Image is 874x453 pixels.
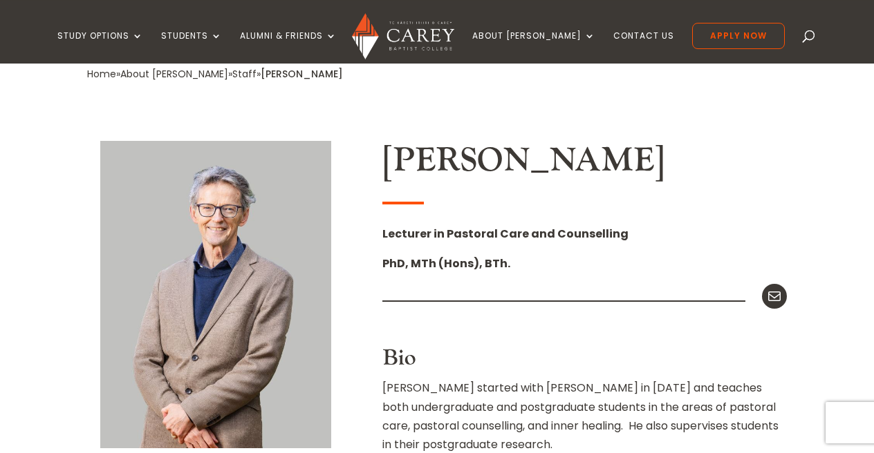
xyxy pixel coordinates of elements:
h2: [PERSON_NAME] [382,141,786,188]
a: About [PERSON_NAME] [472,31,595,64]
a: Contact Us [613,31,674,64]
h3: Bio [382,345,786,378]
a: Apply Now [692,23,785,49]
strong: Lecturer in Pastoral Care and Counselling [382,226,629,242]
a: Staff [232,67,257,81]
div: [PERSON_NAME] [261,65,343,84]
img: Phil-Halstead_600x800-1 [100,141,331,448]
a: Alumni & Friends [240,31,337,64]
a: Study Options [57,31,143,64]
a: About [PERSON_NAME] [120,67,228,81]
a: Students [161,31,222,64]
strong: PhD, MTh (Hons), BTh. [382,256,510,271]
div: » » » [87,65,261,84]
a: Home [87,67,116,81]
img: Carey Baptist College [352,13,454,59]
